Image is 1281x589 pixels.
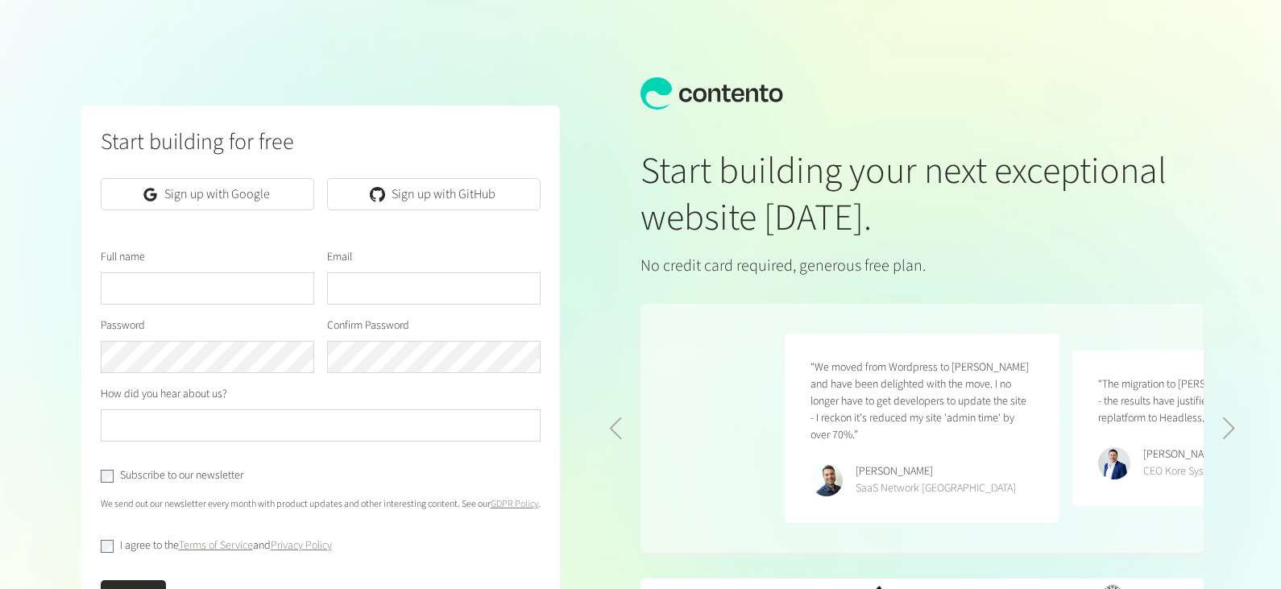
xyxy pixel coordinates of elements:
div: CEO Kore Systems [1143,463,1226,480]
h2: Start building for free [101,125,541,159]
img: Phillip Maucher [810,464,843,496]
p: No credit card required, generous free plan. [640,254,1182,278]
a: Privacy Policy [271,537,332,554]
p: We send out our newsletter every month with product updates and other interesting content. See our . [101,497,541,512]
label: Password [101,317,145,334]
div: [PERSON_NAME] [856,463,1016,480]
img: Ryan Crowley [1098,447,1130,479]
div: [PERSON_NAME] [1143,446,1226,463]
label: How did you hear about us? [101,386,227,403]
a: GDPR Policy [491,497,538,511]
a: Sign up with Google [101,178,314,210]
a: Terms of Service [179,537,253,554]
div: SaaS Network [GEOGRAPHIC_DATA] [856,480,1016,497]
div: Next slide [1222,417,1236,440]
label: Email [327,249,352,266]
label: Full name [101,249,145,266]
label: I agree to the and [120,537,332,554]
p: “We moved from Wordpress to [PERSON_NAME] and have been delighted with the move. I no longer have... [810,359,1034,444]
figure: 4 / 5 [785,334,1060,523]
h1: Start building your next exceptional website [DATE]. [640,148,1182,241]
label: Confirm Password [327,317,409,334]
a: Sign up with GitHub [327,178,541,210]
label: Subscribe to our newsletter [120,467,243,484]
div: Previous slide [608,417,622,440]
